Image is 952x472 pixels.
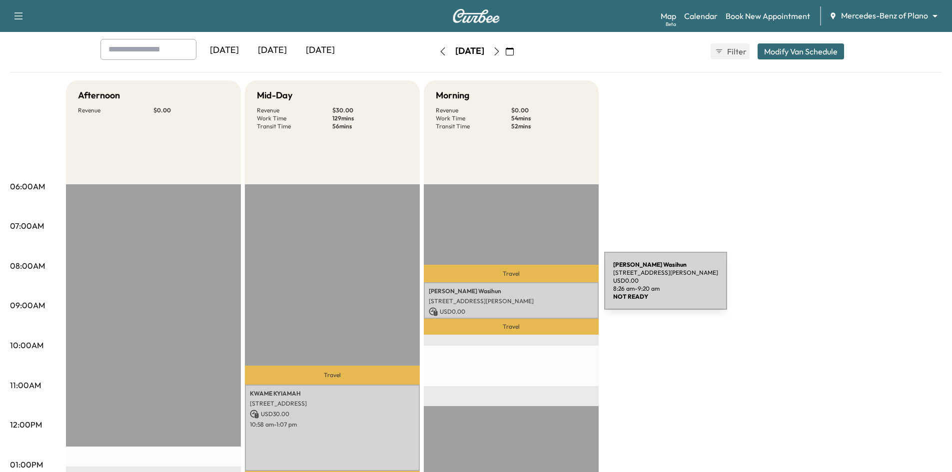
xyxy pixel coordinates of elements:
[429,297,594,305] p: [STREET_ADDRESS][PERSON_NAME]
[666,20,676,28] div: Beta
[511,114,587,122] p: 54 mins
[250,400,415,408] p: [STREET_ADDRESS]
[10,260,45,272] p: 08:00AM
[711,43,750,59] button: Filter
[10,220,44,232] p: 07:00AM
[452,9,500,23] img: Curbee Logo
[436,114,511,122] p: Work Time
[684,10,718,22] a: Calendar
[727,45,745,57] span: Filter
[10,180,45,192] p: 06:00AM
[429,307,594,316] p: USD 0.00
[332,106,408,114] p: $ 30.00
[257,122,332,130] p: Transit Time
[436,88,469,102] h5: Morning
[429,287,594,295] p: [PERSON_NAME] Wasihun
[424,265,599,282] p: Travel
[250,421,415,429] p: 10:58 am - 1:07 pm
[841,10,928,21] span: Mercedes-Benz of Plano
[332,122,408,130] p: 56 mins
[424,319,599,335] p: Travel
[726,10,810,22] a: Book New Appointment
[296,39,344,62] div: [DATE]
[257,106,332,114] p: Revenue
[511,122,587,130] p: 52 mins
[511,106,587,114] p: $ 0.00
[758,43,844,59] button: Modify Van Schedule
[257,88,292,102] h5: Mid-Day
[10,379,41,391] p: 11:00AM
[436,122,511,130] p: Transit Time
[78,106,153,114] p: Revenue
[248,39,296,62] div: [DATE]
[10,419,42,431] p: 12:00PM
[245,366,420,385] p: Travel
[436,106,511,114] p: Revenue
[250,390,415,398] p: KWAME KYIAMAH
[455,45,484,57] div: [DATE]
[78,88,120,102] h5: Afternoon
[250,410,415,419] p: USD 30.00
[332,114,408,122] p: 129 mins
[10,299,45,311] p: 09:00AM
[10,339,43,351] p: 10:00AM
[200,39,248,62] div: [DATE]
[257,114,332,122] p: Work Time
[661,10,676,22] a: MapBeta
[10,459,43,471] p: 01:00PM
[153,106,229,114] p: $ 0.00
